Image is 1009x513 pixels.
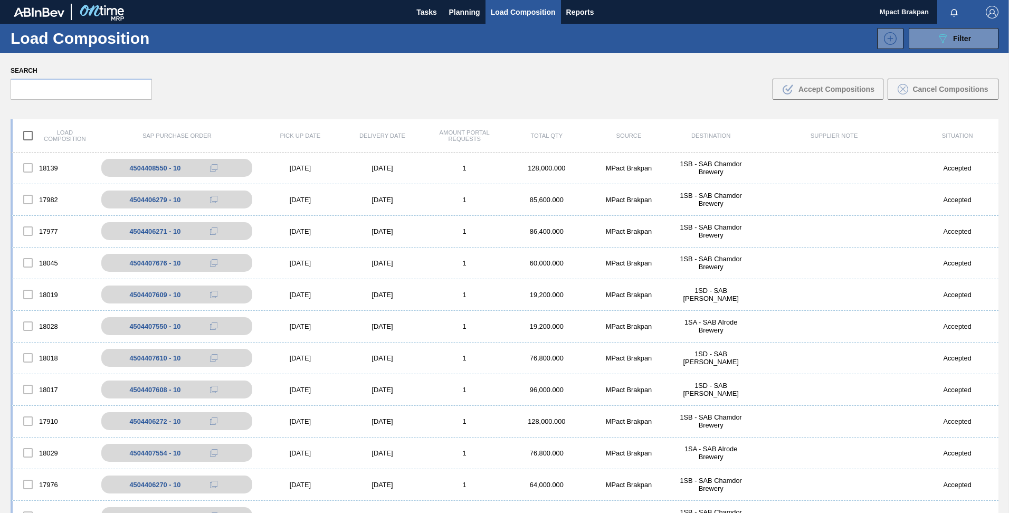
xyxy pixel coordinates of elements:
div: 18028 [13,315,95,337]
div: [DATE] [259,164,341,172]
div: MPact Brakpan [588,291,670,299]
div: 1SD - SAB Rosslyn Brewery [670,350,752,366]
div: 1SB - SAB Chamdor Brewery [670,255,752,271]
div: 96,000.000 [506,386,588,394]
div: 1 [423,227,506,235]
div: MPact Brakpan [588,196,670,204]
div: [DATE] [341,196,424,204]
div: Copy [203,256,224,269]
div: Accepted [916,291,998,299]
div: Total Qty [506,132,588,139]
div: 17976 [13,473,95,496]
span: Planning [449,6,480,18]
span: Filter [953,34,971,43]
div: 18017 [13,378,95,401]
div: Copy [203,161,224,174]
button: Filter [909,28,998,49]
div: 76,800.000 [506,354,588,362]
div: [DATE] [341,291,424,299]
div: 1SB - SAB Chamdor Brewery [670,413,752,429]
div: Supplier Note [752,132,916,139]
div: MPact Brakpan [588,449,670,457]
div: MPact Brakpan [588,354,670,362]
div: Copy [203,446,224,459]
div: 4504407610 - 10 [129,354,180,362]
div: 60,000.000 [506,259,588,267]
div: MPact Brakpan [588,386,670,394]
div: 1 [423,481,506,489]
div: MPact Brakpan [588,164,670,172]
div: 19,200.000 [506,322,588,330]
div: 76,800.000 [506,449,588,457]
div: 1 [423,259,506,267]
span: Tasks [415,6,439,18]
div: Accepted [916,481,998,489]
div: [DATE] [259,449,341,457]
div: Accepted [916,449,998,457]
div: Destination [670,132,752,139]
div: [DATE] [341,417,424,425]
div: 1SB - SAB Chamdor Brewery [670,192,752,207]
div: 4504406279 - 10 [129,196,180,204]
div: 4504407676 - 10 [129,259,180,267]
div: Source [588,132,670,139]
div: 1 [423,417,506,425]
div: Copy [203,320,224,332]
div: 1 [423,354,506,362]
span: Accept Compositions [798,85,874,93]
div: MPact Brakpan [588,227,670,235]
div: 4504406271 - 10 [129,227,180,235]
span: Reports [566,6,594,18]
div: 4504407554 - 10 [129,449,180,457]
div: [DATE] [341,449,424,457]
div: [DATE] [259,417,341,425]
div: 18019 [13,283,95,306]
div: 18139 [13,157,95,179]
div: [DATE] [341,481,424,489]
div: 4504408550 - 10 [129,164,180,172]
div: [DATE] [341,259,424,267]
label: Search [11,63,152,79]
div: New Load Composition [872,28,903,49]
div: MPact Brakpan [588,322,670,330]
div: 18045 [13,252,95,274]
div: 1SB - SAB Chamdor Brewery [670,477,752,492]
div: 1 [423,322,506,330]
div: 1SD - SAB Rosslyn Brewery [670,382,752,397]
div: SAP Purchase Order [95,132,259,139]
div: 18018 [13,347,95,369]
div: 1SD - SAB Rosslyn Brewery [670,287,752,302]
div: 1SA - SAB Alrode Brewery [670,445,752,461]
img: Logout [986,6,998,18]
div: [DATE] [341,386,424,394]
button: Accept Compositions [773,79,883,100]
div: Accepted [916,417,998,425]
div: [DATE] [341,322,424,330]
div: 1 [423,291,506,299]
div: Accepted [916,354,998,362]
div: [DATE] [259,354,341,362]
div: Load composition [13,125,95,147]
div: 1SB - SAB Chamdor Brewery [670,160,752,176]
div: MPact Brakpan [588,481,670,489]
div: 18029 [13,442,95,464]
div: Delivery Date [341,132,424,139]
div: Accepted [916,386,998,394]
div: 4504407550 - 10 [129,322,180,330]
div: 1 [423,196,506,204]
div: 4504407608 - 10 [129,386,180,394]
div: 17910 [13,410,95,432]
div: 1 [423,449,506,457]
div: Accepted [916,164,998,172]
div: 4504406272 - 10 [129,417,180,425]
div: 1 [423,386,506,394]
div: [DATE] [259,481,341,489]
div: 1SB - SAB Chamdor Brewery [670,223,752,239]
div: Pick up Date [259,132,341,139]
div: [DATE] [259,322,341,330]
div: 1SA - SAB Alrode Brewery [670,318,752,334]
div: [DATE] [259,259,341,267]
div: Copy [203,478,224,491]
div: [DATE] [341,354,424,362]
div: Accepted [916,196,998,204]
